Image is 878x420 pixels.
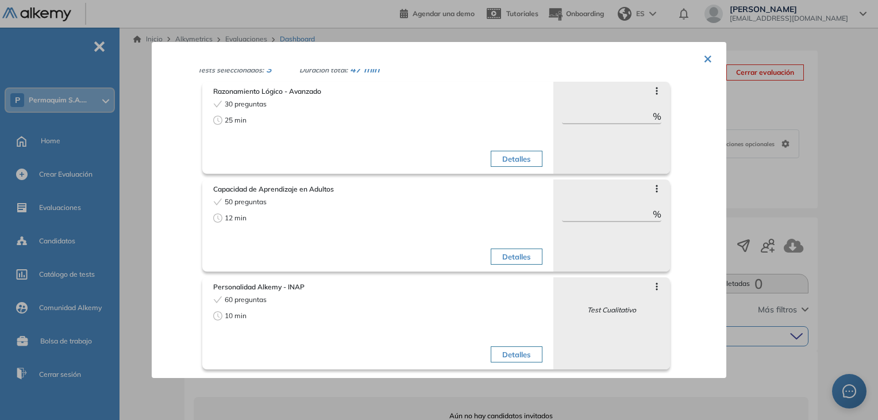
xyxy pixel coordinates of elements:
[299,66,348,74] span: Duración total:
[225,115,247,125] span: 25 min
[225,295,267,305] span: 60 preguntas
[225,213,247,223] span: 12 min
[198,66,264,74] span: Tests seleccionados:
[213,184,542,194] span: Capacidad de Aprendizaje en Adultos
[491,151,542,167] button: Detalles
[491,249,542,265] button: Detalles
[225,99,267,109] span: 30 preguntas
[213,213,222,223] span: clock-circle
[213,86,542,97] span: Razonamiento Lógico - Avanzado
[213,197,222,207] span: check
[213,100,222,109] span: check
[653,207,661,221] span: %
[213,311,222,320] span: clock-circle
[350,63,380,75] span: 47 min
[703,47,713,69] button: ×
[225,311,247,321] span: 10 min
[213,295,222,304] span: check
[491,346,542,362] button: Detalles
[653,109,661,123] span: %
[266,63,272,75] span: 3
[213,116,222,125] span: clock-circle
[225,197,267,207] span: 50 preguntas
[587,305,636,315] span: Test Cualitativo
[213,282,542,292] span: Personalidad Alkemy - INAP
